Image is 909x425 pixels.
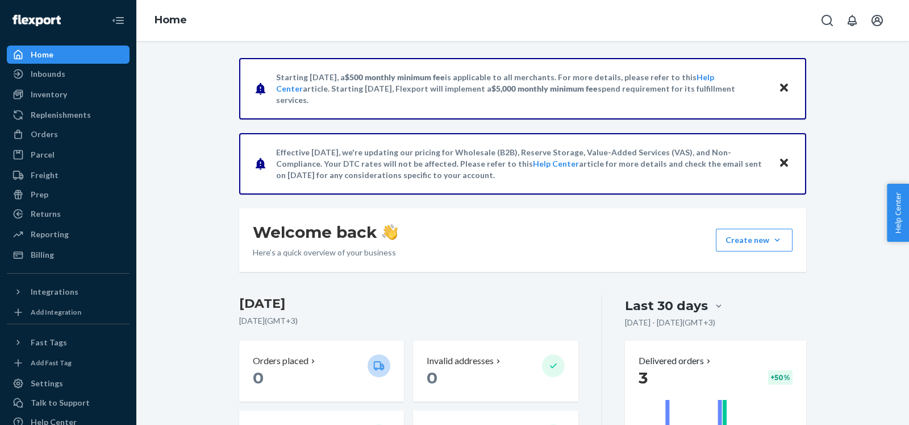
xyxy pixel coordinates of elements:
[253,247,398,258] p: Here’s a quick overview of your business
[31,129,58,140] div: Orders
[7,356,130,370] a: Add Fast Tag
[887,184,909,242] button: Help Center
[7,106,130,124] a: Replenishments
[31,249,54,261] div: Billing
[239,295,578,313] h3: [DATE]
[253,354,308,368] p: Orders placed
[31,358,72,368] div: Add Fast Tag
[7,46,130,64] a: Home
[31,109,91,121] div: Replenishments
[31,397,90,409] div: Talk to Support
[427,354,494,368] p: Invalid addresses
[7,205,130,223] a: Returns
[7,225,130,244] a: Reporting
[31,49,53,60] div: Home
[7,185,130,204] a: Prep
[253,368,264,387] span: 0
[239,315,578,327] p: [DATE] ( GMT+3 )
[12,15,61,26] img: Flexport logo
[413,341,578,402] button: Invalid addresses 0
[276,147,768,181] p: Effective [DATE], we're updating our pricing for Wholesale (B2B), Reserve Storage, Value-Added Se...
[253,222,398,242] h1: Welcome back
[31,89,67,100] div: Inventory
[7,333,130,352] button: Fast Tags
[7,394,130,412] a: Talk to Support
[625,317,715,328] p: [DATE] - [DATE] ( GMT+3 )
[625,297,708,315] div: Last 30 days
[31,170,59,181] div: Freight
[639,368,648,387] span: 3
[777,80,791,97] button: Close
[31,337,67,348] div: Fast Tags
[31,286,78,298] div: Integrations
[382,224,398,240] img: hand-wave emoji
[155,14,187,26] a: Home
[7,85,130,104] a: Inventory
[427,368,437,387] span: 0
[491,84,598,93] span: $5,000 monthly minimum fee
[639,354,713,368] button: Delivered orders
[841,9,864,32] button: Open notifications
[31,208,61,220] div: Returns
[777,155,791,172] button: Close
[239,341,404,402] button: Orders placed 0
[31,307,81,317] div: Add Integration
[7,166,130,184] a: Freight
[276,72,768,106] p: Starting [DATE], a is applicable to all merchants. For more details, please refer to this article...
[7,374,130,393] a: Settings
[7,65,130,83] a: Inbounds
[7,246,130,264] a: Billing
[145,4,196,37] ol: breadcrumbs
[107,9,130,32] button: Close Navigation
[866,9,889,32] button: Open account menu
[533,159,579,168] a: Help Center
[816,9,839,32] button: Open Search Box
[768,370,793,385] div: + 50 %
[31,189,48,200] div: Prep
[7,146,130,164] a: Parcel
[31,68,65,80] div: Inbounds
[31,229,69,240] div: Reporting
[716,229,793,251] button: Create new
[7,283,130,301] button: Integrations
[7,306,130,319] a: Add Integration
[31,149,55,160] div: Parcel
[345,72,445,82] span: $500 monthly minimum fee
[31,378,63,389] div: Settings
[7,125,130,143] a: Orders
